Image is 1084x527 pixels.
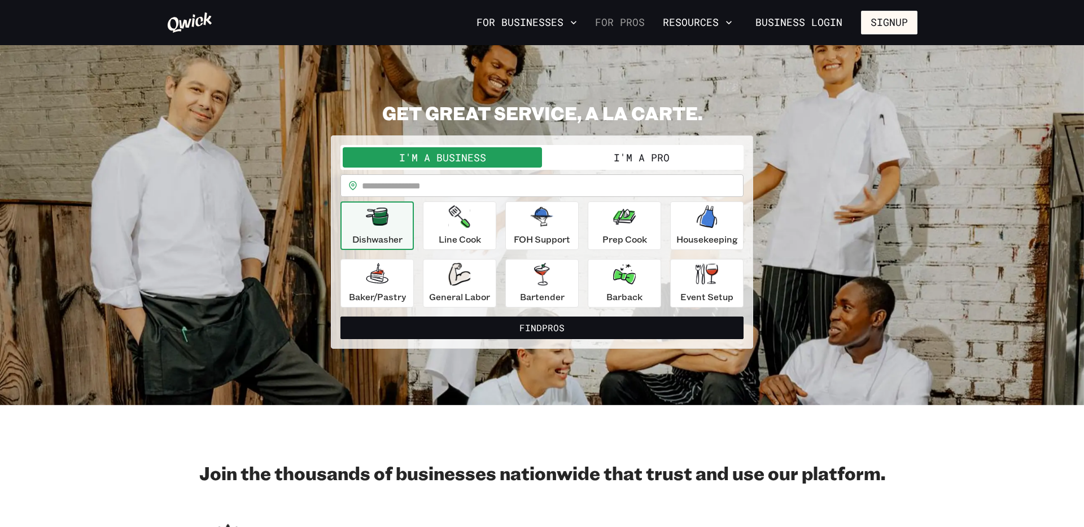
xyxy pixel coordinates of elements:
[602,232,647,246] p: Prep Cook
[670,201,744,250] button: Housekeeping
[746,11,852,34] a: Business Login
[167,462,917,484] h2: Join the thousands of businesses nationwide that trust and use our platform.
[423,259,496,308] button: General Labor
[472,13,582,32] button: For Businesses
[514,232,570,246] p: FOH Support
[423,201,496,250] button: Line Cook
[439,232,481,246] p: Line Cook
[680,290,733,304] p: Event Setup
[505,259,579,308] button: Bartender
[340,201,414,250] button: Dishwasher
[343,147,542,168] button: I'm a Business
[505,201,579,250] button: FOH Support
[591,13,649,32] a: For Pros
[670,259,744,308] button: Event Setup
[429,290,490,304] p: General Labor
[352,232,403,246] p: Dishwasher
[658,13,737,32] button: Resources
[606,290,642,304] p: Barback
[676,232,738,246] p: Housekeeping
[340,317,744,339] button: FindPros
[542,147,741,168] button: I'm a Pro
[349,290,406,304] p: Baker/Pastry
[331,102,753,124] h2: GET GREAT SERVICE, A LA CARTE.
[340,259,414,308] button: Baker/Pastry
[588,259,661,308] button: Barback
[520,290,565,304] p: Bartender
[588,201,661,250] button: Prep Cook
[861,11,917,34] button: Signup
